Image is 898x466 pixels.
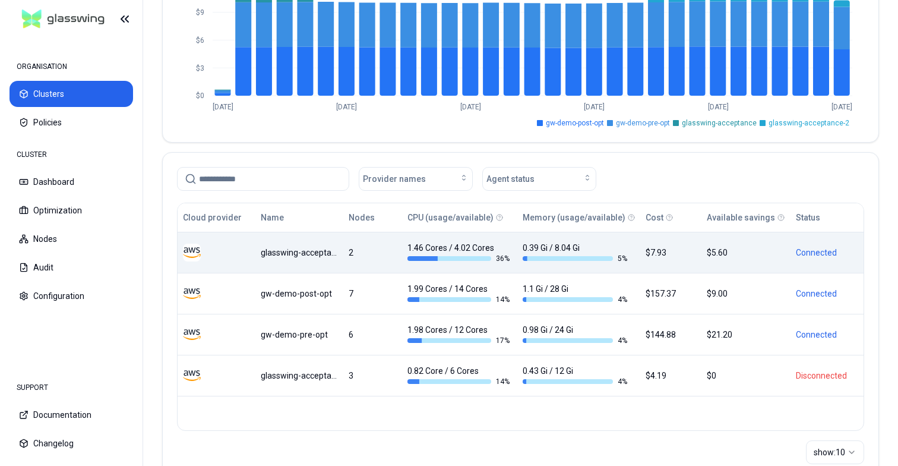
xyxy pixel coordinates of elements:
[407,283,512,304] div: 1.99 Cores / 14 Cores
[407,206,494,229] button: CPU (usage/available)
[196,64,204,73] tspan: $3
[407,365,512,386] div: 0.82 Core / 6 Cores
[707,370,785,382] div: $0
[486,173,535,185] span: Agent status
[183,244,201,262] img: aws
[796,329,858,341] div: Connected
[523,254,627,263] div: 5 %
[349,247,397,259] div: 2
[349,288,397,300] div: 7
[707,329,785,341] div: $21.20
[523,242,627,263] div: 0.39 Gi / 8.04 Gi
[10,81,133,107] button: Clusters
[10,197,133,223] button: Optimization
[359,167,473,191] button: Provider names
[682,118,757,128] span: glasswing-acceptance
[10,254,133,281] button: Audit
[482,167,596,191] button: Agent status
[646,247,696,259] div: $7.93
[831,103,852,111] tspan: [DATE]
[646,206,663,229] button: Cost
[707,288,785,300] div: $9.00
[10,402,133,428] button: Documentation
[584,103,605,111] tspan: [DATE]
[708,103,729,111] tspan: [DATE]
[616,118,670,128] span: gw-demo-pre-opt
[336,103,357,111] tspan: [DATE]
[349,329,397,341] div: 6
[213,103,233,111] tspan: [DATE]
[523,295,627,304] div: 4 %
[363,173,426,185] span: Provider names
[796,212,820,223] div: Status
[523,336,627,345] div: 4 %
[10,226,133,252] button: Nodes
[261,247,337,259] div: glasswing-acceptance-2
[183,367,201,385] img: aws
[407,295,512,304] div: 14 %
[460,103,481,111] tspan: [DATE]
[523,365,627,386] div: 0.43 Gi / 12 Gi
[17,5,109,33] img: GlassWing
[183,326,201,344] img: aws
[707,247,785,259] div: $5.60
[10,55,133,78] div: ORGANISATION
[523,377,627,386] div: 4 %
[10,430,133,456] button: Changelog
[646,288,696,300] div: $157.37
[261,206,284,229] button: Name
[523,283,627,304] div: 1.1 Gi / 28 Gi
[646,329,696,341] div: $144.88
[183,206,242,229] button: Cloud provider
[196,8,204,17] tspan: $9
[196,92,204,100] tspan: $0
[10,169,133,195] button: Dashboard
[407,324,512,345] div: 1.98 Cores / 12 Cores
[523,324,627,345] div: 0.98 Gi / 24 Gi
[10,376,133,399] div: SUPPORT
[183,285,201,303] img: aws
[349,370,397,382] div: 3
[261,370,337,382] div: glasswing-acceptance
[796,247,858,259] div: Connected
[10,283,133,309] button: Configuration
[349,206,375,229] button: Nodes
[646,370,696,382] div: $4.19
[707,206,775,229] button: Available savings
[407,336,512,345] div: 17 %
[796,370,858,382] div: Disconnected
[407,377,512,386] div: 14 %
[261,288,337,300] div: gw-demo-post-opt
[407,254,512,263] div: 36 %
[796,288,858,300] div: Connected
[10,143,133,166] div: CLUSTER
[10,109,133,136] button: Policies
[261,329,337,341] div: gw-demo-pre-opt
[196,36,204,45] tspan: $6
[546,118,604,128] span: gw-demo-post-opt
[769,118,849,128] span: glasswing-acceptance-2
[407,242,512,263] div: 1.46 Cores / 4.02 Cores
[523,206,625,229] button: Memory (usage/available)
